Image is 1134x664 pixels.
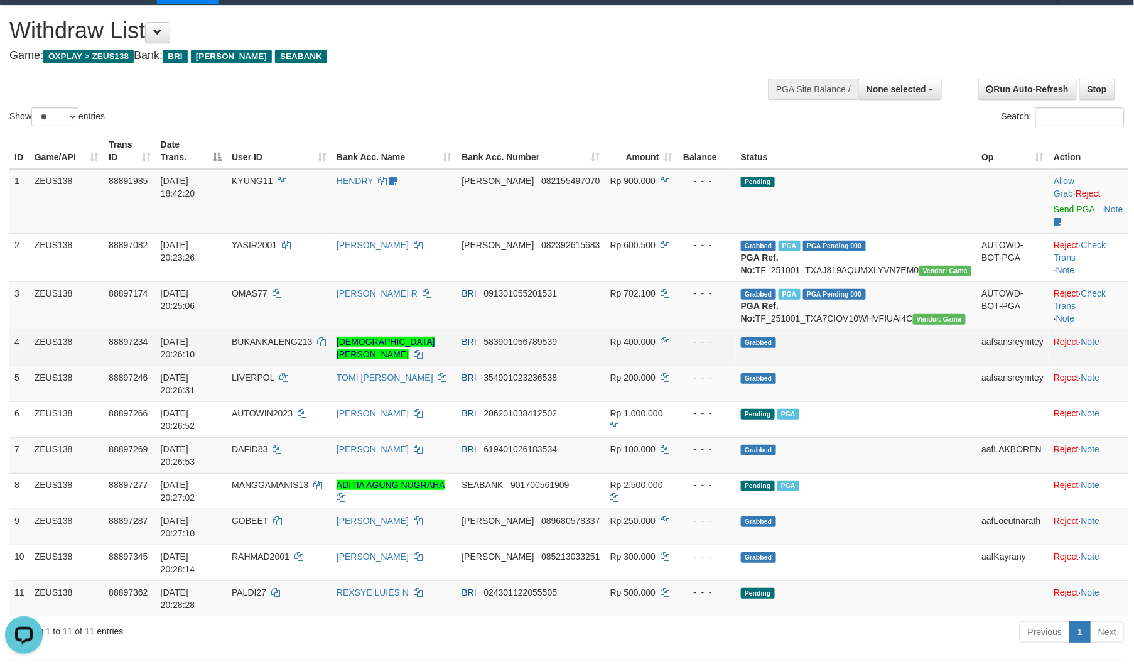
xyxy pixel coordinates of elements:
div: - - - [683,371,731,384]
td: ZEUS138 [30,437,104,473]
span: PGA Pending [803,241,866,251]
td: · [1049,545,1128,580]
th: Game/API: activate to sort column ascending [30,133,104,169]
a: Previous [1020,621,1070,643]
th: Bank Acc. Number: activate to sort column ascending [456,133,605,169]
button: None selected [858,79,942,100]
td: 11 [9,580,30,616]
span: SEABANK [275,50,327,63]
a: Reject [1054,337,1079,347]
span: 88897345 [109,552,148,562]
span: [PERSON_NAME] [191,50,272,63]
span: DAFID83 [232,444,268,454]
th: User ID: activate to sort column ascending [227,133,332,169]
span: 88897269 [109,444,148,454]
div: PGA Site Balance / [768,79,858,100]
td: TF_251001_TXA7CIOV10WHVFIUAI4C [736,281,977,330]
a: [PERSON_NAME] [337,240,409,250]
a: Note [1081,408,1100,418]
div: - - - [683,514,731,527]
span: Rp 250.000 [610,516,656,526]
span: [DATE] 20:23:26 [161,240,195,263]
div: - - - [683,239,731,251]
td: ZEUS138 [30,509,104,545]
th: Action [1049,133,1128,169]
span: Rp 300.000 [610,552,656,562]
a: Reject [1054,444,1079,454]
span: 88897246 [109,373,148,383]
span: [PERSON_NAME] [462,516,534,526]
span: Copy 024301122055505 to clipboard [484,587,558,597]
th: Trans ID: activate to sort column ascending [104,133,156,169]
span: PALDI27 [232,587,266,597]
a: Reject [1054,552,1079,562]
td: ZEUS138 [30,401,104,437]
span: Rp 2.500.000 [610,480,663,490]
label: Search: [1002,107,1125,126]
span: Pending [741,588,775,599]
span: 88897082 [109,240,148,250]
span: Grabbed [741,337,776,348]
span: OMAS77 [232,288,267,298]
span: Rp 1.000.000 [610,408,663,418]
a: Reject [1076,188,1101,199]
td: AUTOWD-BOT-PGA [976,281,1049,330]
span: Copy 085213033251 to clipboard [541,552,600,562]
span: BRI [462,408,476,418]
span: Copy 619401026183534 to clipboard [484,444,558,454]
span: Copy 082392615683 to clipboard [541,240,600,250]
td: ZEUS138 [30,366,104,401]
span: YASIR2001 [232,240,277,250]
span: Marked by aafanarl [777,409,799,420]
td: ZEUS138 [30,473,104,509]
a: Note [1081,587,1100,597]
div: - - - [683,287,731,300]
span: [PERSON_NAME] [462,176,534,186]
span: 88897287 [109,516,148,526]
span: [DATE] 20:26:31 [161,373,195,395]
span: Copy 354901023236538 to clipboard [484,373,558,383]
span: Grabbed [741,552,776,563]
td: AUTOWD-BOT-PGA [976,233,1049,281]
span: Rp 702.100 [610,288,656,298]
td: · [1049,580,1128,616]
a: REXSYE LUIES N [337,587,409,597]
th: Op: activate to sort column ascending [976,133,1049,169]
a: Next [1090,621,1125,643]
a: Reject [1054,516,1079,526]
a: Note [1056,265,1075,275]
td: · [1049,366,1128,401]
span: None selected [867,84,926,94]
a: Note [1081,480,1100,490]
th: Balance [678,133,736,169]
b: PGA Ref. No: [741,253,779,275]
span: Copy 901700561909 to clipboard [510,480,569,490]
div: - - - [683,550,731,563]
td: · · [1049,281,1128,330]
td: 3 [9,281,30,330]
span: Rp 600.500 [610,240,656,250]
span: Vendor URL: https://trx31.1velocity.biz [913,314,966,325]
span: Pending [741,177,775,187]
span: 88897234 [109,337,148,347]
td: ZEUS138 [30,281,104,330]
a: Reject [1054,240,1079,250]
span: BRI [462,288,476,298]
td: aafsansreymtey [976,366,1049,401]
span: Rp 500.000 [610,587,656,597]
h1: Withdraw List [9,18,743,43]
td: ZEUS138 [30,545,104,580]
td: ZEUS138 [30,169,104,234]
span: [PERSON_NAME] [462,552,534,562]
td: aafLAKBOREN [976,437,1049,473]
div: - - - [683,175,731,187]
td: 5 [9,366,30,401]
a: [PERSON_NAME] [337,552,409,562]
td: 10 [9,545,30,580]
span: [DATE] 20:28:14 [161,552,195,574]
span: [DATE] 20:26:52 [161,408,195,431]
a: Allow Grab [1054,176,1074,199]
h4: Game: Bank: [9,50,743,62]
span: Vendor URL: https://trx31.1velocity.biz [919,266,972,276]
span: Rp 100.000 [610,444,656,454]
